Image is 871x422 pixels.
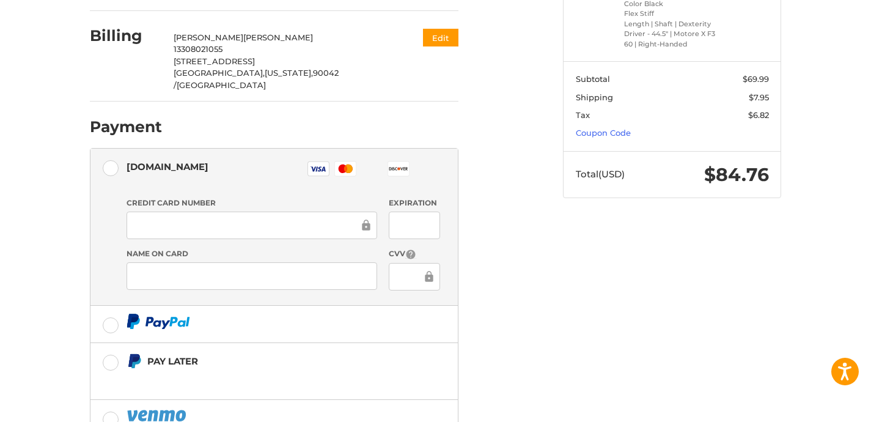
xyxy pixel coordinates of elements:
img: PayPal icon [127,314,190,329]
span: 13308021055 [174,44,222,54]
iframe: PayPal Message 1 [127,374,382,385]
button: Edit [423,29,458,46]
label: Credit Card Number [127,198,377,209]
span: $6.82 [748,110,769,120]
img: Pay Later icon [127,354,142,369]
span: $69.99 [743,74,769,84]
label: Name on Card [127,248,377,259]
span: 90042 / [174,68,339,90]
a: Coupon Code [576,128,631,138]
h2: Payment [90,117,162,136]
span: [PERSON_NAME] [174,32,243,42]
div: Pay Later [147,351,381,371]
li: Flex Stiff [624,9,718,19]
span: [STREET_ADDRESS] [174,56,255,66]
label: Expiration [389,198,439,209]
li: Length | Shaft | Dexterity Driver - 44.5" | Motore X F3 60 | Right-Handed [624,19,718,50]
span: Tax [576,110,590,120]
span: $84.76 [704,163,769,186]
span: [PERSON_NAME] [243,32,313,42]
iframe: Google Customer Reviews [770,389,871,422]
span: [GEOGRAPHIC_DATA], [174,68,265,78]
span: [US_STATE], [265,68,313,78]
span: Shipping [576,92,613,102]
div: [DOMAIN_NAME] [127,157,208,177]
h2: Billing [90,26,161,45]
span: Subtotal [576,74,610,84]
span: $7.95 [749,92,769,102]
span: Total (USD) [576,168,625,180]
label: CVV [389,248,439,260]
span: [GEOGRAPHIC_DATA] [177,80,266,90]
